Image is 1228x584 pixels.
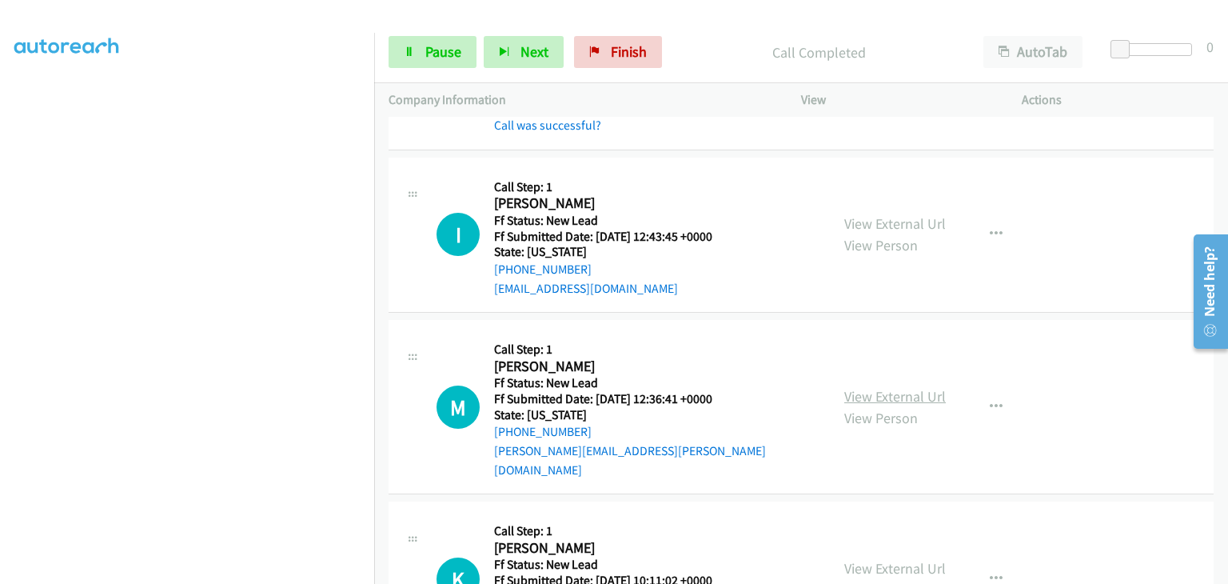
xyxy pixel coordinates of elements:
[494,118,601,133] a: Call was successful?
[494,213,732,229] h5: Ff Status: New Lead
[389,36,476,68] a: Pause
[494,342,815,358] h5: Call Step: 1
[494,557,732,573] h5: Ff Status: New Lead
[611,42,647,61] span: Finish
[1022,90,1214,110] p: Actions
[494,523,732,539] h5: Call Step: 1
[389,90,772,110] p: Company Information
[494,539,732,558] h2: [PERSON_NAME]
[437,386,480,429] h1: M
[494,179,732,195] h5: Call Step: 1
[494,407,815,423] h5: State: [US_STATE]
[983,36,1082,68] button: AutoTab
[494,281,678,296] a: [EMAIL_ADDRESS][DOMAIN_NAME]
[437,213,480,256] div: The call is yet to be attempted
[494,194,732,213] h2: [PERSON_NAME]
[484,36,564,68] button: Next
[1206,36,1214,58] div: 0
[494,443,766,478] a: [PERSON_NAME][EMAIL_ADDRESS][PERSON_NAME][DOMAIN_NAME]
[844,214,946,233] a: View External Url
[494,358,732,376] h2: [PERSON_NAME]
[494,229,732,245] h5: Ff Submitted Date: [DATE] 12:43:45 +0000
[494,262,592,277] a: [PHONE_NUMBER]
[425,42,461,61] span: Pause
[437,213,480,256] h1: I
[494,391,815,407] h5: Ff Submitted Date: [DATE] 12:36:41 +0000
[844,409,918,427] a: View Person
[574,36,662,68] a: Finish
[844,236,918,254] a: View Person
[494,424,592,439] a: [PHONE_NUMBER]
[801,90,993,110] p: View
[844,387,946,406] a: View External Url
[684,42,955,63] p: Call Completed
[494,375,815,391] h5: Ff Status: New Lead
[1182,228,1228,355] iframe: Resource Center
[494,244,732,260] h5: State: [US_STATE]
[520,42,548,61] span: Next
[1118,43,1192,56] div: Delay between calls (in seconds)
[844,559,946,578] a: View External Url
[437,386,480,429] div: The call is yet to be attempted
